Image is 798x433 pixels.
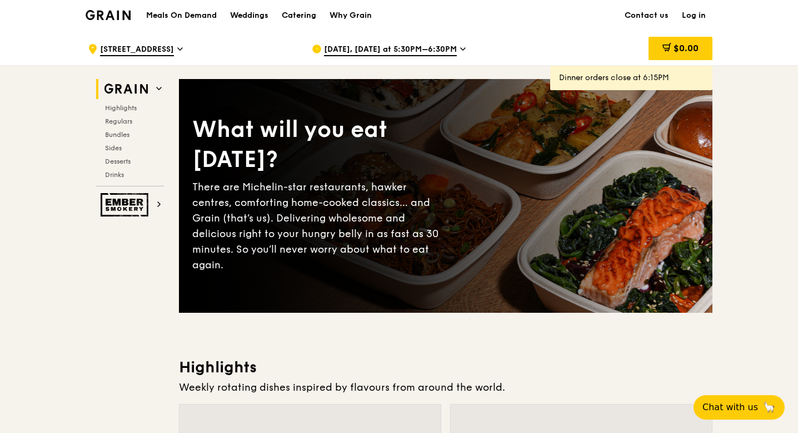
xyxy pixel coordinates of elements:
[105,117,132,125] span: Regulars
[101,79,152,99] img: Grain web logo
[101,193,152,216] img: Ember Smokery web logo
[105,144,122,152] span: Sides
[674,43,699,53] span: $0.00
[105,131,129,139] span: Bundles
[324,44,457,56] span: [DATE], [DATE] at 5:30PM–6:30PM
[105,104,137,112] span: Highlights
[179,380,712,395] div: Weekly rotating dishes inspired by flavours from around the world.
[105,158,131,165] span: Desserts
[192,115,446,175] div: What will you eat [DATE]?
[694,395,785,420] button: Chat with us🦙
[179,357,712,377] h3: Highlights
[762,401,776,414] span: 🦙
[702,401,758,414] span: Chat with us
[105,171,124,179] span: Drinks
[146,10,217,21] h1: Meals On Demand
[559,72,704,83] div: Dinner orders close at 6:15PM
[192,179,446,273] div: There are Michelin-star restaurants, hawker centres, comforting home-cooked classics… and Grain (...
[100,44,174,56] span: [STREET_ADDRESS]
[86,10,131,20] img: Grain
